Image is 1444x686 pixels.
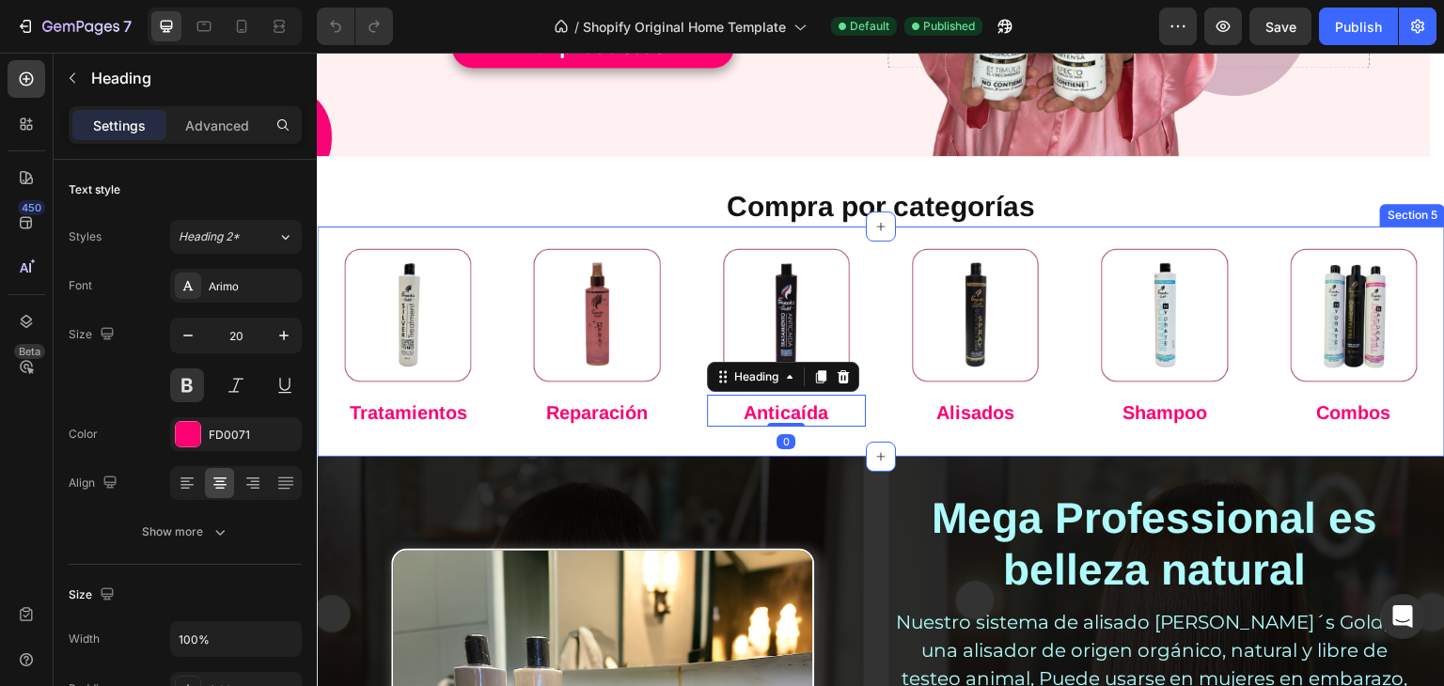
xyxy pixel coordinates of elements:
p: Advanced [185,116,249,135]
strong: Tratamientos [32,350,149,370]
h2: Mega Professional es belleza natural [572,438,1106,545]
div: Size [69,583,118,608]
img: gempages_556187382676718635-7f8111a0-9896-4f96-babc-3c337f7141ac.png [200,183,359,342]
div: 450 [18,200,45,215]
span: Published [923,18,975,35]
div: Show more [142,522,229,541]
button: Save [1249,8,1311,45]
img: gempages_556187382676718635-090edd9f-c288-4278-88dd-e66cd343120e.png [579,183,738,342]
div: Publish [1335,17,1382,37]
img: gempages_556187382676718635-11fd23f0-19f1-4907-bbd8-a8cf4bd86cd4.png [958,183,1117,342]
p: 7 [123,15,132,38]
strong: Compra por categorías [410,138,719,169]
div: Font [69,277,92,294]
button: Heading 2* [170,220,302,254]
span: Default [850,18,889,35]
div: Align [69,471,121,496]
button: 7 [8,8,140,45]
div: Color [69,426,98,443]
img: gempages_556187382676718635-3884dd84-1179-4ffd-a408-36008787e7a0.png [11,183,170,342]
div: Styles [69,228,102,245]
div: Width [69,631,100,647]
div: 0 [460,382,479,397]
span: / [574,17,579,37]
div: Arimo [209,278,297,295]
input: Auto [171,622,301,656]
div: FD0071 [209,427,297,444]
iframe: Design area [317,53,1444,686]
div: Size [69,322,118,348]
div: Undo/Redo [317,8,393,45]
img: gempages_556187382676718635-5f7ed0e2-694a-47b1-b42f-6aeb405da324.png [390,183,549,342]
h2: Anticaída [390,346,549,374]
img: gempages_556187382676718635-c21c5cc0-be45-4885-81eb-ecd547ba6b47.png [768,183,927,342]
p: Settings [93,116,146,135]
button: Publish [1319,8,1398,45]
div: Open Intercom Messenger [1380,594,1425,639]
span: Shopify Original Home Template [583,17,786,37]
strong: Reparación [229,350,331,370]
span: Heading 2* [179,228,240,245]
span: Save [1265,19,1296,35]
strong: Shampoo [806,350,890,370]
div: Beta [14,344,45,359]
p: Heading [91,67,294,89]
div: Heading [414,316,465,333]
div: Text style [69,181,120,198]
button: Show more [69,515,302,549]
h2: Alisados [579,346,738,374]
h2: Combos [958,346,1117,374]
div: Section 5 [1067,154,1124,171]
